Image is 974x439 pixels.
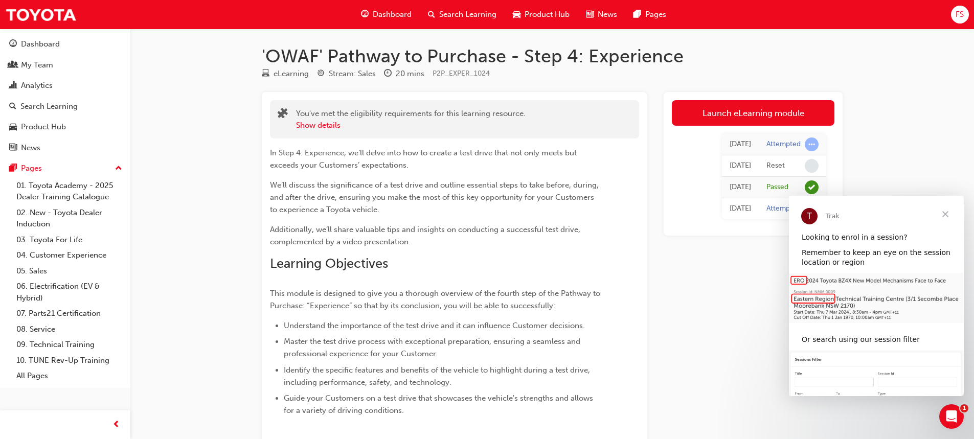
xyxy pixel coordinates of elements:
h1: 'OWAF' Pathway to Purchase - Step 4: Experience [262,45,843,67]
span: In Step 4: Experience, we’ll delve into how to create a test drive that not only meets but exceed... [270,148,579,170]
div: You've met the eligibility requirements for this learning resource. [296,108,526,131]
a: Dashboard [4,35,126,54]
a: news-iconNews [578,4,625,25]
span: news-icon [9,144,17,153]
span: Search Learning [439,9,496,20]
span: search-icon [428,8,435,21]
a: 10. TUNE Rev-Up Training [12,353,126,368]
span: chart-icon [9,81,17,90]
div: Product Hub [21,121,66,133]
a: 01. Toyota Academy - 2025 Dealer Training Catalogue [12,178,126,205]
span: guage-icon [9,40,17,49]
div: Attempted [766,140,801,149]
span: News [598,9,617,20]
button: DashboardMy TeamAnalyticsSearch LearningProduct HubNews [4,33,126,159]
div: Attempted [766,204,801,214]
span: search-icon [9,102,16,111]
span: Identify the specific features and benefits of the vehicle to highlight during a test drive, incl... [284,365,592,387]
a: 09. Technical Training [12,337,126,353]
a: 04. Customer Experience [12,247,126,263]
span: learningResourceType_ELEARNING-icon [262,70,269,79]
span: news-icon [586,8,594,21]
a: pages-iconPages [625,4,674,25]
span: people-icon [9,61,17,70]
div: Fri Oct 25 2024 10:06:34 GMT+1100 (Australian Eastern Daylight Time) [730,203,751,215]
a: 02. New - Toyota Dealer Induction [12,205,126,232]
div: Fri Oct 25 2024 10:56:18 GMT+1100 (Australian Eastern Daylight Time) [730,181,751,193]
span: car-icon [9,123,17,132]
div: Wed Aug 20 2025 10:48:31 GMT+1000 (Australian Eastern Standard Time) [730,160,751,172]
div: 20 mins [396,68,424,80]
a: My Team [4,56,126,75]
a: News [4,138,126,157]
span: car-icon [513,8,520,21]
iframe: Intercom live chat [939,404,964,429]
span: Guide your Customers on a test drive that showcases the vehicle's strengths and allows for a vari... [284,394,595,415]
div: Passed [766,182,788,192]
span: puzzle-icon [278,109,288,121]
div: Wed Aug 20 2025 10:48:34 GMT+1000 (Australian Eastern Standard Time) [730,138,751,150]
div: Search Learning [20,101,78,112]
span: This module is designed to give you a thorough overview of the fourth step of the Pathway to Purc... [270,289,602,310]
a: 08. Service [12,321,126,337]
span: pages-icon [9,164,17,173]
a: Search Learning [4,97,126,116]
button: Show details [296,120,341,131]
button: FS [951,6,969,24]
a: 07. Parts21 Certification [12,306,126,321]
span: up-icon [115,162,122,175]
iframe: Intercom live chat message [789,196,964,396]
span: learningRecordVerb_NONE-icon [805,159,819,173]
button: Pages [4,159,126,178]
a: Analytics [4,76,126,95]
a: 06. Electrification (EV & Hybrid) [12,279,126,306]
div: Stream: Sales [329,68,376,80]
div: Duration [384,67,424,80]
span: clock-icon [384,70,392,79]
a: car-iconProduct Hub [505,4,578,25]
span: FS [956,9,964,20]
a: 05. Sales [12,263,126,279]
a: All Pages [12,368,126,384]
a: search-iconSearch Learning [420,4,505,25]
a: Launch eLearning module [672,100,834,126]
span: learningRecordVerb_ATTEMPT-icon [805,137,819,151]
span: We’ll discuss the significance of a test drive and outline essential steps to take before, during... [270,180,601,214]
a: guage-iconDashboard [353,4,420,25]
span: guage-icon [361,8,369,21]
div: eLearning [274,68,309,80]
a: Product Hub [4,118,126,136]
span: Understand the importance of the test drive and it can influence Customer decisions. [284,321,585,330]
span: target-icon [317,70,325,79]
div: Dashboard [21,38,60,50]
span: pages-icon [633,8,641,21]
span: Master the test drive process with exceptional preparation, ensuring a seamless and professional ... [284,337,582,358]
a: 03. Toyota For Life [12,232,126,248]
div: Reset [766,161,785,171]
div: Pages [21,163,42,174]
img: Trak [5,3,77,26]
span: Learning Objectives [270,256,388,271]
span: prev-icon [112,419,120,431]
span: Dashboard [373,9,412,20]
span: Additionally, we’ll share valuable tips and insights on conducting a successful test drive, compl... [270,225,582,246]
span: Product Hub [525,9,570,20]
div: My Team [21,59,53,71]
div: Analytics [21,80,53,91]
span: learningRecordVerb_PASS-icon [805,180,819,194]
div: Type [262,67,309,80]
div: Stream [317,67,376,80]
span: Pages [645,9,666,20]
div: News [21,142,40,154]
span: Learning resource code [433,69,490,78]
span: 1 [960,404,968,412]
